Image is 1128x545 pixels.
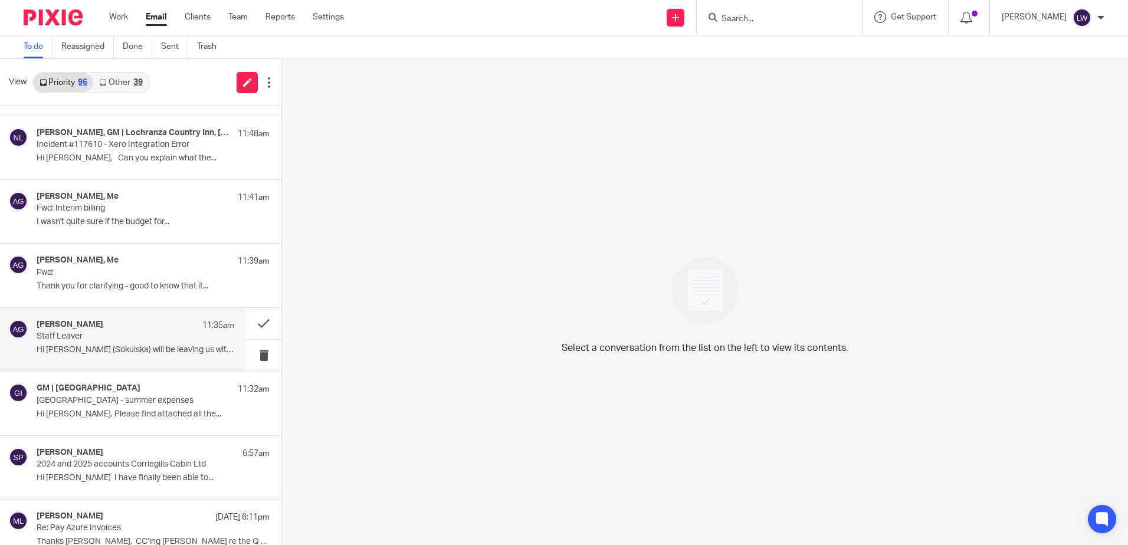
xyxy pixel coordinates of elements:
[24,9,83,25] img: Pixie
[37,523,223,533] p: Re: Pay Azure Invoices
[562,341,848,355] p: Select a conversation from the list on the left to view its contents.
[197,35,225,58] a: Trash
[78,78,87,87] div: 96
[146,11,167,23] a: Email
[37,448,103,458] h4: [PERSON_NAME]
[9,511,28,530] img: svg%3E
[37,345,234,355] p: Hi [PERSON_NAME] (Sokulska) will be leaving us with...
[215,511,270,523] p: [DATE] 6:11pm
[9,76,27,88] span: View
[34,73,93,92] a: Priority96
[37,140,223,150] p: Incident #117610 - Xero Integration Error
[37,459,223,470] p: 2024 and 2025 accounts Corriegills Cabin Ltd
[265,11,295,23] a: Reports
[93,73,148,92] a: Other39
[123,35,152,58] a: Done
[9,383,28,402] img: svg%3E
[242,448,270,459] p: 6:57am
[37,396,223,406] p: [GEOGRAPHIC_DATA] - summer expenses
[185,11,211,23] a: Clients
[37,192,119,202] h4: [PERSON_NAME], Me
[109,11,128,23] a: Work
[37,128,232,138] h4: [PERSON_NAME], GM | Lochranza Country Inn, [PERSON_NAME], Me, RST EPoS Helpdesk
[238,128,270,140] p: 11:48am
[37,268,223,278] p: Fwd:
[313,11,344,23] a: Settings
[61,35,114,58] a: Reassigned
[37,511,103,521] h4: [PERSON_NAME]
[37,153,270,163] p: Hi [PERSON_NAME], Can you explain what the...
[37,383,140,393] h4: GM | [GEOGRAPHIC_DATA]
[891,13,936,21] span: Get Support
[9,192,28,211] img: svg%3E
[37,473,270,483] p: Hi [PERSON_NAME] I have finally been able to...
[37,203,223,214] p: Fwd: Interim billing
[133,78,143,87] div: 39
[37,281,270,291] p: Thank you for clarifying - good to know that it...
[37,320,103,330] h4: [PERSON_NAME]
[228,11,248,23] a: Team
[37,217,270,227] p: I wasn't quite sure if the budget for...
[1073,8,1091,27] img: svg%3E
[9,320,28,339] img: svg%3E
[238,383,270,395] p: 11:32am
[1002,11,1067,23] p: [PERSON_NAME]
[37,331,195,342] p: Staff Leaver
[238,255,270,267] p: 11:39am
[161,35,188,58] a: Sent
[202,320,234,331] p: 11:35am
[720,14,827,25] input: Search
[37,255,119,265] h4: [PERSON_NAME], Me
[24,35,53,58] a: To do
[9,448,28,467] img: svg%3E
[9,128,28,147] img: svg%3E
[9,255,28,274] img: svg%3E
[238,192,270,203] p: 11:41am
[664,249,746,331] img: image
[37,409,270,419] p: Hi [PERSON_NAME], Please find attached all the...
